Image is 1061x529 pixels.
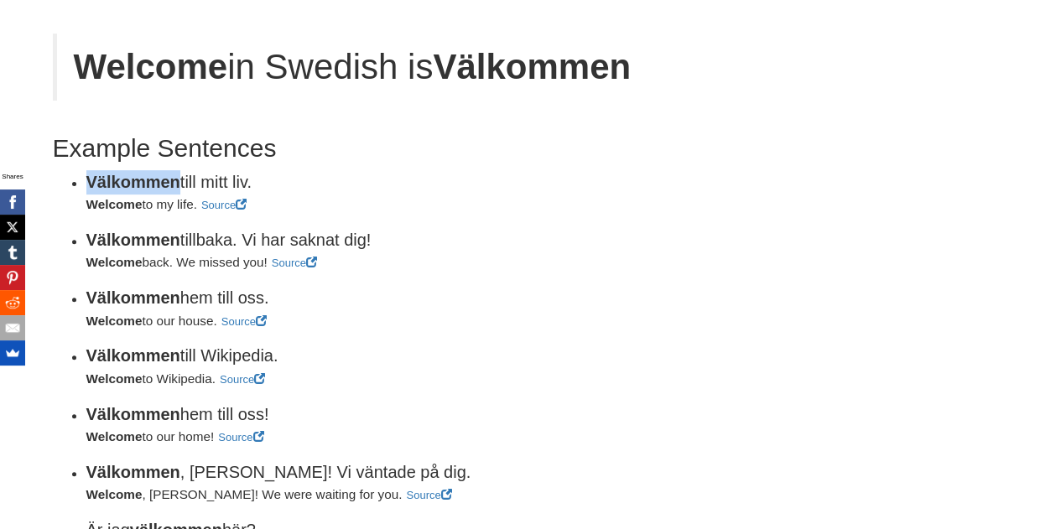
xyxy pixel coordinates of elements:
[86,286,682,310] div: hem till oss.
[221,315,267,328] a: Source
[86,344,682,368] div: till Wikipedia.
[4,194,21,210] img: Facebook
[433,47,631,86] strong: Välkommen
[53,134,682,162] h2: Example Sentences
[218,431,263,443] a: Source
[4,269,21,286] img: Pinterest
[86,429,215,443] small: to our home!
[4,219,21,236] img: X
[86,170,682,194] div: till mitt liv.
[86,429,143,443] strong: Welcome
[86,197,197,211] small: to my life.
[53,34,682,101] blockquote: in Swedish is
[220,373,265,386] a: Source
[86,371,216,386] small: to Wikipedia.
[4,345,21,361] img: SumoMe
[86,314,143,328] strong: Welcome
[86,402,682,427] div: hem till oss!
[86,173,180,191] strong: Välkommen
[86,255,268,269] small: back. We missed you!
[86,463,180,481] strong: Välkommen
[4,244,21,261] img: Tumblr
[4,319,21,336] img: Email
[86,487,143,501] strong: Welcome
[272,257,317,269] a: Source
[86,487,403,501] small: , [PERSON_NAME]! We were waiting for you.
[86,228,682,252] div: tillbaka. Vi har saknat dig!
[86,288,180,307] strong: Välkommen
[86,255,143,269] strong: Welcome
[86,371,143,386] strong: Welcome
[4,294,21,311] img: Reddit
[86,460,682,485] div: , [PERSON_NAME]! Vi väntade på dig.
[86,314,217,328] small: to our house.
[86,231,180,249] strong: Välkommen
[86,405,180,423] strong: Välkommen
[201,199,247,211] a: Source
[74,47,228,86] strong: Welcome
[86,346,180,365] strong: Välkommen
[86,197,143,211] strong: Welcome
[406,489,451,501] a: Source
